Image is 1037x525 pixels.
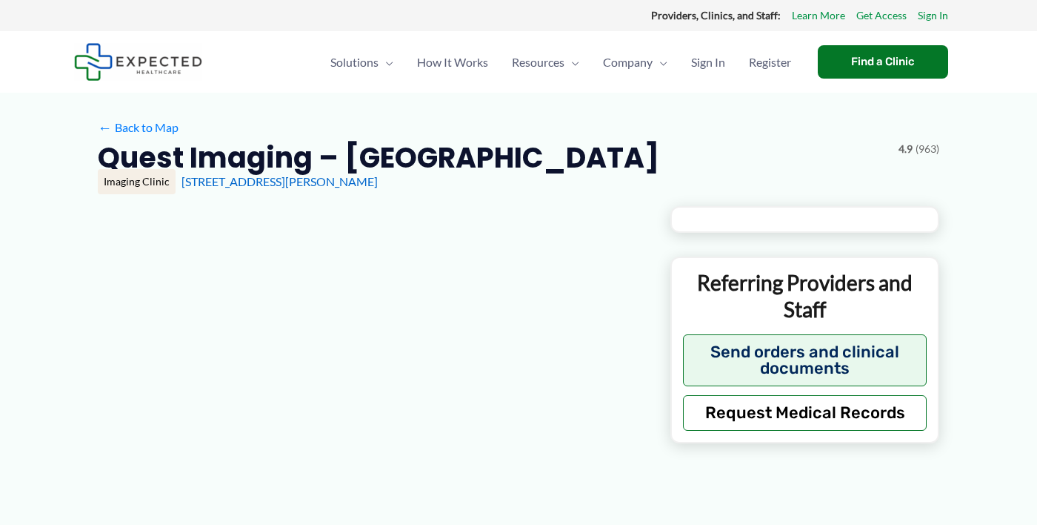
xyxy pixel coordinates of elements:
a: ←Back to Map [98,116,179,139]
span: Solutions [330,36,379,88]
a: How It Works [405,36,500,88]
a: SolutionsMenu Toggle [319,36,405,88]
img: Expected Healthcare Logo - side, dark font, small [74,43,202,81]
span: Resources [512,36,564,88]
span: How It Works [417,36,488,88]
h2: Quest Imaging – [GEOGRAPHIC_DATA] [98,139,659,176]
a: Find a Clinic [818,45,948,79]
a: Sign In [679,36,737,88]
nav: Primary Site Navigation [319,36,803,88]
a: Get Access [856,6,907,25]
div: Imaging Clinic [98,169,176,194]
a: Learn More [792,6,845,25]
a: ResourcesMenu Toggle [500,36,591,88]
button: Send orders and clinical documents [683,334,927,386]
span: (963) [916,139,939,159]
span: Register [749,36,791,88]
a: Register [737,36,803,88]
span: ← [98,120,112,134]
span: Company [603,36,653,88]
span: Menu Toggle [379,36,393,88]
a: CompanyMenu Toggle [591,36,679,88]
button: Request Medical Records [683,395,927,431]
a: [STREET_ADDRESS][PERSON_NAME] [181,174,378,188]
p: Referring Providers and Staff [683,269,927,323]
strong: Providers, Clinics, and Staff: [651,9,781,22]
span: Menu Toggle [564,36,579,88]
span: 4.9 [898,139,913,159]
span: Sign In [691,36,725,88]
span: Menu Toggle [653,36,667,88]
a: Sign In [918,6,948,25]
